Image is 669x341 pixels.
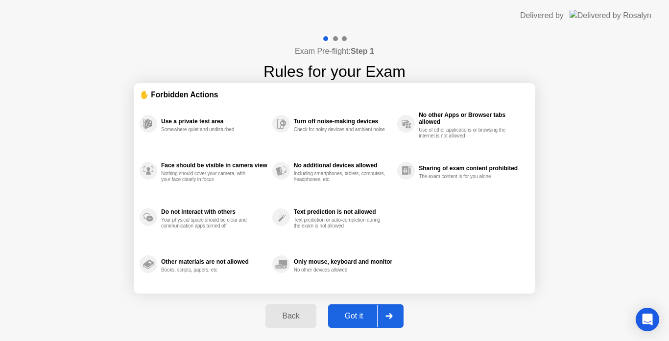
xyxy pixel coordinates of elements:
[294,217,386,229] div: Text prediction or auto-completion during the exam is not allowed
[419,112,525,125] div: No other Apps or Browser tabs allowed
[140,89,529,100] div: ✋ Forbidden Actions
[161,162,267,169] div: Face should be visible in camera view
[265,304,316,328] button: Back
[161,217,254,229] div: Your physical space should be clear and communication apps turned off
[294,171,386,182] div: Including smartphones, tablets, computers, headphones, etc.
[161,171,254,182] div: Nothing should cover your camera, with your face clearly in focus
[351,47,374,55] b: Step 1
[294,127,386,133] div: Check for noisy devices and ambient noise
[161,208,267,215] div: Do not interact with others
[161,258,267,265] div: Other materials are not allowed
[294,118,392,125] div: Turn off noise-making devices
[161,127,254,133] div: Somewhere quiet and undisturbed
[263,60,406,83] h1: Rules for your Exam
[331,312,377,320] div: Got it
[294,162,392,169] div: No additional devices allowed
[636,308,659,331] div: Open Intercom Messenger
[161,118,267,125] div: Use a private test area
[161,267,254,273] div: Books, scripts, papers, etc
[295,45,374,57] h4: Exam Pre-flight:
[570,10,651,21] img: Delivered by Rosalyn
[294,258,392,265] div: Only mouse, keyboard and monitor
[294,208,392,215] div: Text prediction is not allowed
[268,312,313,320] div: Back
[419,174,511,180] div: The exam content is for you alone
[419,127,511,139] div: Use of other applications or browsing the internet is not allowed
[520,10,564,22] div: Delivered by
[419,165,525,172] div: Sharing of exam content prohibited
[294,267,386,273] div: No other devices allowed
[328,304,404,328] button: Got it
